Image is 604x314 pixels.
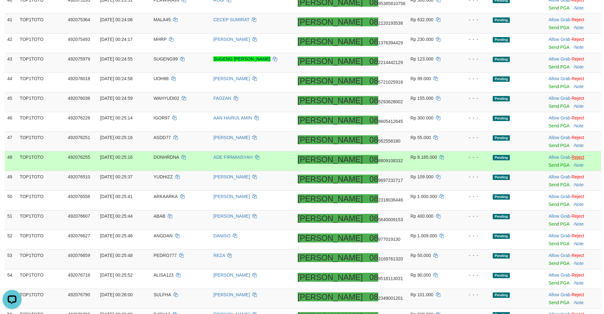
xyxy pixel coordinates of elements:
[213,76,250,81] a: [PERSON_NAME]
[369,1,405,6] span: Copy 0895385810756 to clipboard
[17,151,65,171] td: TOP1TOTO
[572,233,584,238] a: Reject
[369,253,378,262] ah_el_jm_1756146672679: 08
[410,174,433,179] span: Rp 109.000
[459,193,488,200] div: - - -
[493,175,510,180] span: Pending
[68,56,90,61] span: 492075979
[213,17,250,22] a: CECEP SUMIRAT
[100,272,133,278] span: [DATE] 00:25:52
[549,143,569,148] a: Send PGA
[5,73,17,92] td: 44
[410,76,431,81] span: Rp 99.000
[493,37,510,42] span: Pending
[572,292,584,297] a: Reject
[213,155,252,160] a: ADE FIRMANSYAH
[572,253,584,258] a: Reject
[572,37,584,42] a: Reject
[213,56,270,61] a: SUGENG [PERSON_NAME]
[459,134,488,141] div: - - -
[549,292,571,297] span: ·
[153,37,166,42] span: MHRP
[574,280,584,285] a: Note
[5,171,17,190] td: 49
[17,131,65,151] td: TOP1TOTO
[100,253,133,258] span: [DATE] 00:25:48
[68,253,90,258] span: 492076659
[5,210,17,230] td: 51
[369,138,400,144] span: Copy 08562558180 to clipboard
[213,233,231,238] a: DANISO
[298,76,363,85] ah_el_jm_1756146672679: [PERSON_NAME]
[369,116,378,125] ah_el_jm_1756146672679: 08
[369,17,378,26] ah_el_jm_1756146672679: 08
[100,17,133,22] span: [DATE] 00:24:06
[153,253,177,258] span: PEDRO777
[549,253,571,258] span: ·
[549,5,569,10] a: Send PGA
[17,190,65,210] td: TOP1TOTO
[369,80,403,85] span: Copy 085721025918 to clipboard
[549,115,570,120] a: Allow Grab
[298,96,363,105] ah_el_jm_1756146672679: [PERSON_NAME]
[298,57,363,66] ah_el_jm_1756146672679: [PERSON_NAME]
[410,292,433,297] span: Rp 101.000
[574,104,584,109] a: Note
[153,115,170,120] span: IGOR97
[68,233,90,238] span: 492076627
[100,233,133,238] span: [DATE] 00:25:46
[493,76,510,82] span: Pending
[572,115,584,120] a: Reject
[546,112,601,131] td: ·
[410,214,433,219] span: Rp 400.000
[549,96,571,101] span: ·
[549,64,569,69] a: Send PGA
[213,194,250,199] a: [PERSON_NAME]
[546,249,601,269] td: ·
[459,95,488,101] div: - - -
[549,182,569,187] a: Send PGA
[5,190,17,210] td: 50
[459,75,488,82] div: - - -
[5,53,17,73] td: 43
[369,273,378,282] ah_el_jm_1756146672679: 08
[572,194,584,199] a: Reject
[459,56,488,62] div: - - -
[493,155,510,160] span: Pending
[17,53,65,73] td: TOP1TOTO
[369,96,378,105] ah_el_jm_1756146672679: 08
[549,194,570,199] a: Allow Grab
[574,5,584,10] a: Note
[549,115,571,120] span: ·
[572,155,584,160] a: Reject
[369,292,378,301] ah_el_jm_1756146672679: 08
[410,194,437,199] span: Rp 1.000.000
[17,230,65,249] td: TOP1TOTO
[572,56,584,61] a: Reject
[549,155,571,160] span: ·
[574,143,584,148] a: Note
[213,174,250,179] a: [PERSON_NAME]
[546,269,601,289] td: ·
[549,96,570,101] a: Allow Grab
[17,289,65,308] td: TOP1TOTO
[298,253,363,262] ah_el_jm_1756146672679: [PERSON_NAME]
[493,234,510,239] span: Pending
[549,174,571,179] span: ·
[213,115,252,120] a: AAN HAIRUL AMIN
[549,56,571,61] span: ·
[493,17,510,23] span: Pending
[459,213,488,219] div: - - -
[546,73,601,92] td: ·
[459,233,488,239] div: - - -
[298,116,363,125] ah_el_jm_1756146672679: [PERSON_NAME]
[574,182,584,187] a: Note
[459,115,488,121] div: - - -
[459,272,488,278] div: - - -
[369,237,400,242] span: Copy 08977019130 to clipboard
[213,292,250,297] a: [PERSON_NAME]
[213,253,225,258] a: REZA
[153,272,173,278] span: ALISA123
[459,36,488,42] div: - - -
[153,96,179,101] span: WAHYUDI02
